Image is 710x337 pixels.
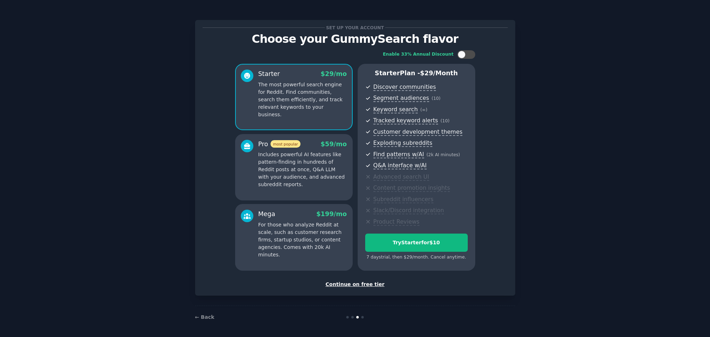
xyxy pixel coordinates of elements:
[203,281,508,288] div: Continue on free tier
[258,210,275,219] div: Mega
[373,196,433,203] span: Subreddit influencers
[195,314,214,320] a: ← Back
[432,96,441,101] span: ( 10 )
[365,234,468,252] button: TryStarterfor$10
[373,83,436,91] span: Discover communities
[365,69,468,78] p: Starter Plan -
[366,239,467,246] div: Try Starter for $10
[373,173,429,181] span: Advanced search UI
[321,141,347,148] span: $ 59 /mo
[365,254,468,261] div: 7 days trial, then $ 29 /month . Cancel anytime.
[316,210,347,218] span: $ 199 /mo
[258,140,301,149] div: Pro
[373,207,444,214] span: Slack/Discord integration
[373,117,438,124] span: Tracked keyword alerts
[325,24,385,31] span: Set up your account
[373,106,418,113] span: Keyword search
[321,70,347,77] span: $ 29 /mo
[373,128,463,136] span: Customer development themes
[373,218,419,226] span: Product Reviews
[373,95,429,102] span: Segment audiences
[420,70,458,77] span: $ 29 /month
[420,107,427,112] span: ( ∞ )
[373,139,432,147] span: Exploding subreddits
[258,70,280,78] div: Starter
[258,221,347,259] p: For those who analyze Reddit at scale, such as customer research firms, startup studios, or conte...
[383,51,454,58] div: Enable 33% Annual Discount
[427,152,460,157] span: ( 2k AI minutes )
[373,151,424,158] span: Find patterns w/AI
[441,118,450,123] span: ( 10 )
[258,81,347,118] p: The most powerful search engine for Reddit. Find communities, search them efficiently, and track ...
[373,162,427,169] span: Q&A interface w/AI
[258,151,347,188] p: Includes powerful AI features like pattern-finding in hundreds of Reddit posts at once, Q&A LLM w...
[373,184,450,192] span: Content promotion insights
[203,33,508,45] p: Choose your GummySearch flavor
[270,140,301,148] span: most popular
